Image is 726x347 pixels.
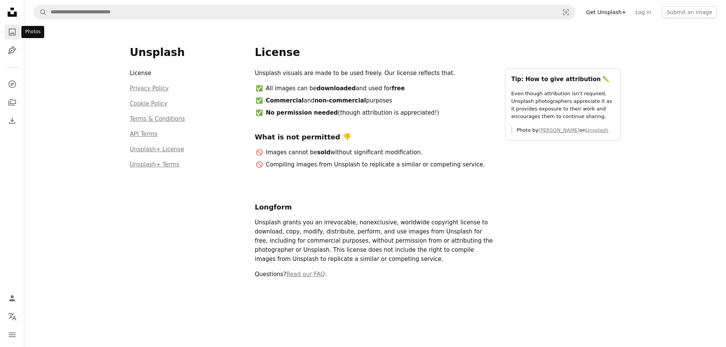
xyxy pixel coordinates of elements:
[511,75,614,84] h5: Tip: How to give attribution ✏️
[5,291,20,306] a: Log in / Sign up
[34,5,575,20] form: Find visuals sitewide
[5,24,20,40] a: Photos
[586,127,608,133] a: Unsplash
[34,5,47,19] button: Search Unsplash
[255,270,496,279] p: Questions? .
[265,108,496,117] li: (though attribution is appreciated!)
[265,160,496,169] li: Compiling images from Unsplash to replicate a similar or competing service.
[517,126,614,134] p: Photo by on
[255,133,496,142] h4: What is not permitted 👎
[255,69,496,78] p: Unsplash visuals are made to be used freely. Our license reflects that.
[511,90,614,120] p: Even though attribution isn’t required, Unsplash photographers appreciate it as it provides expos...
[266,109,338,116] strong: No permission needed
[5,77,20,92] a: Explore
[286,271,325,278] a: Read our FAQ
[662,6,717,18] button: Submit an image
[392,85,405,92] strong: free
[631,6,656,18] a: Log in
[130,131,158,138] a: API Terms
[5,5,20,21] a: Home — Unsplash
[265,84,496,93] li: All images can be and used for
[130,115,185,122] a: Terms & Conditions
[265,96,496,105] li: and purposes
[255,46,621,59] h1: License
[5,43,20,58] a: Illustrations
[255,218,496,264] p: Unsplash grants you an irrevocable, nonexclusive, worldwide copyright license to download, copy, ...
[317,85,356,92] strong: downloaded
[5,327,20,342] button: Menu
[130,146,184,153] a: Unsplash+ License
[255,203,496,212] h4: Longform
[538,127,580,133] a: [PERSON_NAME]
[130,161,179,168] a: Unsplash+ Terms
[557,5,575,19] button: Visual search
[5,309,20,324] button: Language
[130,85,169,92] a: Privacy Policy
[5,113,20,128] a: Download History
[317,149,330,156] strong: sold
[5,95,20,110] a: Collections
[265,148,496,157] li: Images cannot be without significant modification.
[130,100,168,107] a: Cookie Policy
[314,97,366,104] strong: non-commercial
[582,6,631,18] a: Get Unsplash+
[266,97,304,104] strong: Commercial
[130,46,246,59] h3: Unsplash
